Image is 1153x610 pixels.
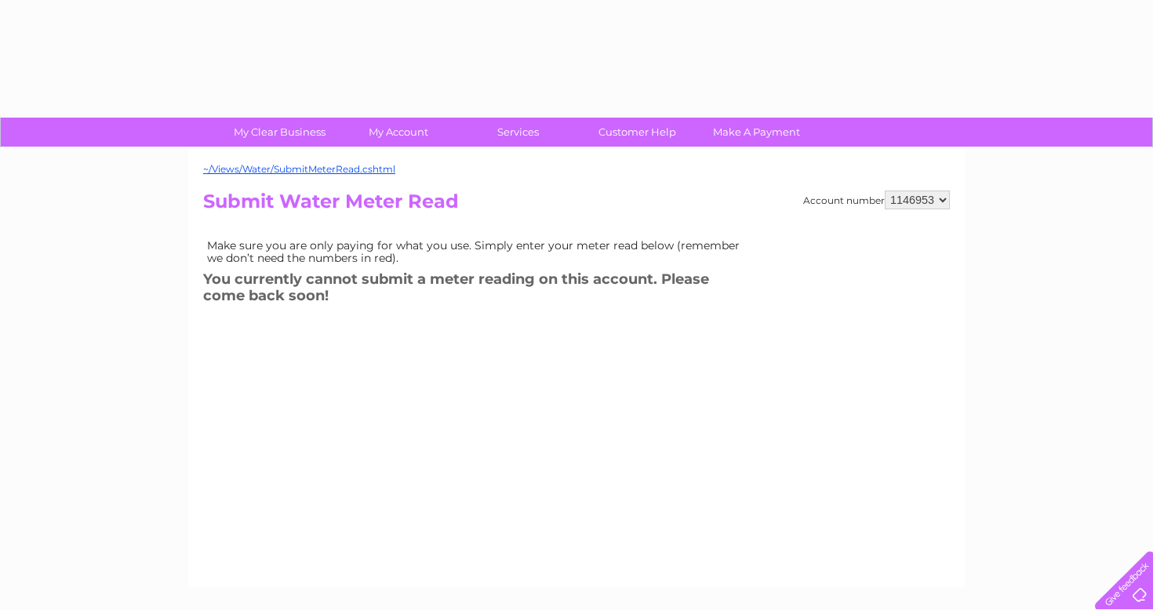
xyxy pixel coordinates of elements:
[453,118,583,147] a: Services
[203,235,752,268] td: Make sure you are only paying for what you use. Simply enter your meter read below (remember we d...
[215,118,344,147] a: My Clear Business
[573,118,702,147] a: Customer Help
[334,118,464,147] a: My Account
[203,191,950,220] h2: Submit Water Meter Read
[203,163,395,175] a: ~/Views/Water/SubmitMeterRead.cshtml
[692,118,821,147] a: Make A Payment
[803,191,950,209] div: Account number
[203,268,752,311] h3: You currently cannot submit a meter reading on this account. Please come back soon!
